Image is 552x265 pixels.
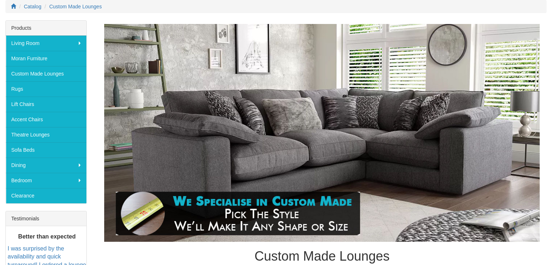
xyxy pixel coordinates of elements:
[49,4,102,9] a: Custom Made Lounges
[6,51,86,66] a: Moran Furniture
[6,188,86,203] a: Clearance
[18,233,75,239] b: Better than expected
[6,36,86,51] a: Living Room
[6,81,86,97] a: Rugs
[6,158,86,173] a: Dining
[6,112,86,127] a: Accent Chairs
[6,66,86,81] a: Custom Made Lounges
[104,24,540,242] img: Custom Made Lounges
[6,173,86,188] a: Bedroom
[24,4,41,9] a: Catalog
[6,211,86,226] div: Testimonials
[6,127,86,142] a: Theatre Lounges
[98,249,547,264] h1: Custom Made Lounges
[6,142,86,158] a: Sofa Beds
[6,97,86,112] a: Lift Chairs
[6,21,86,36] div: Products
